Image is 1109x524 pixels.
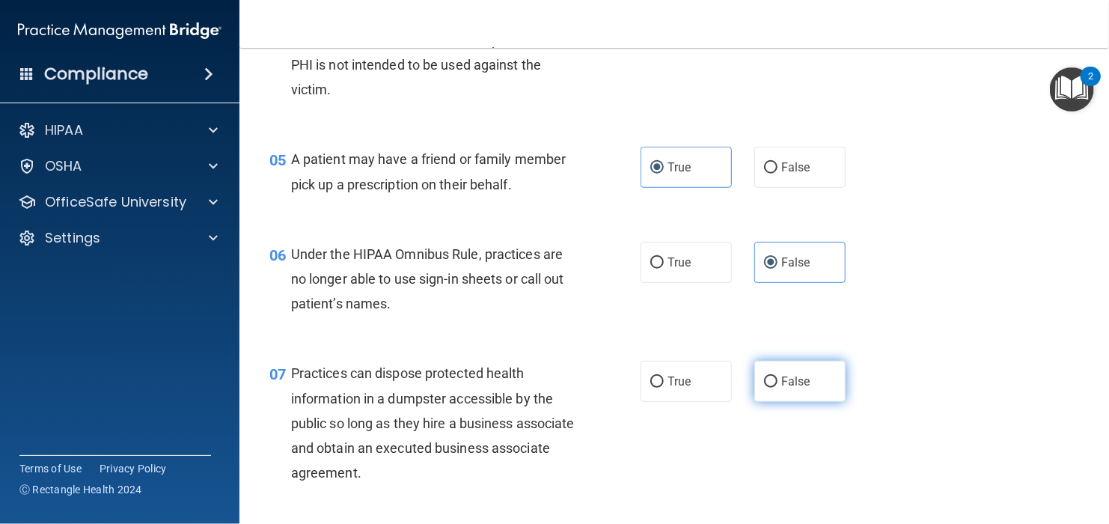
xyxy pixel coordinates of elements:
[18,121,218,139] a: HIPAA
[1050,67,1094,112] button: Open Resource Center, 2 new notifications
[269,365,286,383] span: 07
[18,157,218,175] a: OSHA
[19,482,142,497] span: Ⓒ Rectangle Health 2024
[45,229,100,247] p: Settings
[45,157,82,175] p: OSHA
[269,151,286,169] span: 05
[44,64,148,85] h4: Compliance
[19,461,82,476] a: Terms of Use
[667,374,691,389] span: True
[100,461,167,476] a: Privacy Policy
[667,255,691,269] span: True
[650,377,664,388] input: True
[781,160,810,174] span: False
[764,258,777,269] input: False
[291,151,566,192] span: A patient may have a friend or family member pick up a prescription on their behalf.
[1088,76,1093,96] div: 2
[650,258,664,269] input: True
[269,246,286,264] span: 06
[781,374,810,389] span: False
[764,162,777,174] input: False
[650,162,664,174] input: True
[291,246,564,311] span: Under the HIPAA Omnibus Rule, practices are no longer able to use sign-in sheets or call out pati...
[45,121,83,139] p: HIPAA
[18,229,218,247] a: Settings
[764,377,777,388] input: False
[781,255,810,269] span: False
[45,193,186,211] p: OfficeSafe University
[291,365,575,481] span: Practices can dispose protected health information in a dumpster accessible by the public so long...
[667,160,691,174] span: True
[18,16,222,46] img: PMB logo
[18,193,218,211] a: OfficeSafe University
